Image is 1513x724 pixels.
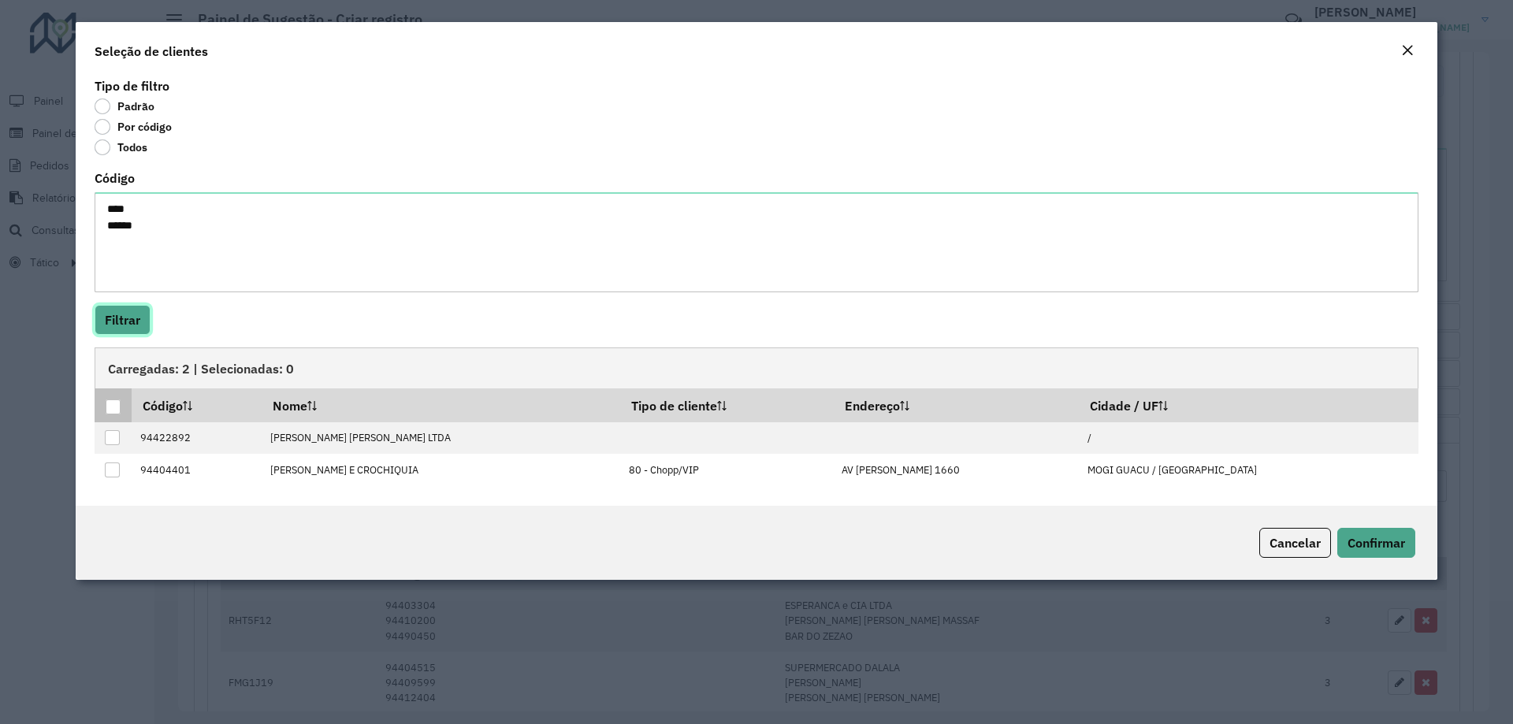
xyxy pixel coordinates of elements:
th: Cidade / UF [1080,388,1418,421]
button: Close [1396,41,1418,61]
h4: Seleção de clientes [95,42,208,61]
button: Confirmar [1337,528,1415,558]
em: Fechar [1401,44,1414,57]
td: [PERSON_NAME] E CROCHIQUIA [262,454,620,486]
button: Cancelar [1259,528,1331,558]
td: 94404401 [132,454,262,486]
span: Confirmar [1348,535,1405,551]
td: MOGI GUACU / [GEOGRAPHIC_DATA] [1080,454,1418,486]
td: AV [PERSON_NAME] 1660 [834,454,1080,486]
label: Todos [95,139,147,155]
td: / [1080,422,1418,455]
td: 94422892 [132,422,262,455]
button: Filtrar [95,305,151,335]
label: Código [95,169,135,187]
th: Código [132,388,262,421]
label: Tipo de filtro [95,76,169,95]
th: Endereço [834,388,1080,421]
label: Padrão [95,98,154,114]
span: Cancelar [1270,535,1321,551]
th: Tipo de cliente [621,388,834,421]
label: Por código [95,119,172,135]
td: 80 - Chopp/VIP [621,454,834,486]
td: [PERSON_NAME] [PERSON_NAME] LTDA [262,422,620,455]
th: Nome [262,388,620,421]
div: Carregadas: 2 | Selecionadas: 0 [95,347,1418,388]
